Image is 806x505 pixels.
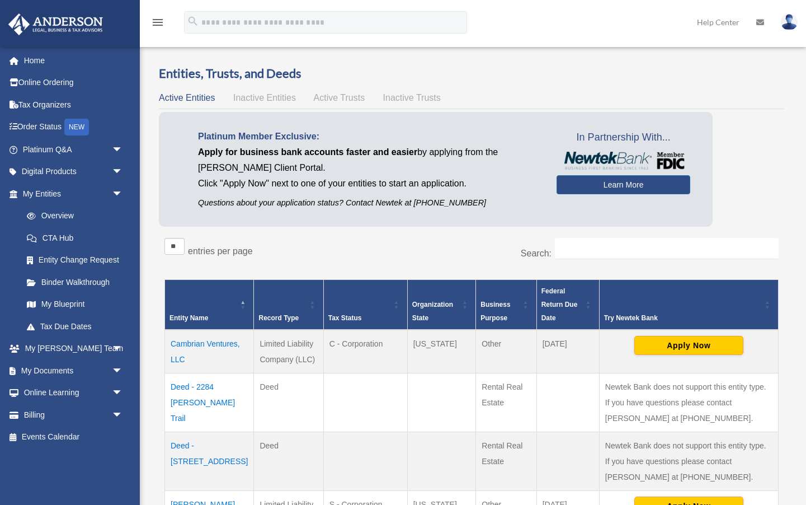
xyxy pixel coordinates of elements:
span: Business Purpose [480,301,510,322]
span: arrow_drop_down [112,161,134,184]
span: Organization State [412,301,453,322]
span: Inactive Entities [233,93,296,102]
td: Deed - [STREET_ADDRESS] [165,432,254,490]
span: Inactive Trusts [383,93,441,102]
span: Active Entities [159,93,215,102]
a: Online Learningarrow_drop_down [8,382,140,404]
a: Digital Productsarrow_drop_down [8,161,140,183]
p: Platinum Member Exclusive: [198,129,540,144]
span: Tax Status [328,314,362,322]
th: Tax Status: Activate to sort [323,279,407,330]
td: Newtek Bank does not support this entity type. If you have questions please contact [PERSON_NAME]... [599,373,778,432]
label: Search: [521,249,552,258]
img: Anderson Advisors Platinum Portal [5,13,106,35]
span: Apply for business bank accounts faster and easier [198,147,417,157]
a: My Blueprint [16,293,134,316]
a: My Entitiesarrow_drop_down [8,183,134,205]
div: NEW [64,119,89,135]
p: Questions about your application status? Contact Newtek at [PHONE_NUMBER] [198,196,540,210]
td: Limited Liability Company (LLC) [254,330,323,373]
a: Entity Change Request [16,249,134,272]
span: arrow_drop_down [112,404,134,427]
a: Online Ordering [8,72,140,94]
th: Federal Return Due Date: Activate to sort [536,279,599,330]
a: Overview [16,205,129,227]
th: Organization State: Activate to sort [407,279,476,330]
th: Business Purpose: Activate to sort [476,279,536,330]
a: Learn More [557,175,690,194]
a: Tax Due Dates [16,315,134,338]
span: arrow_drop_down [112,359,134,382]
img: NewtekBankLogoSM.png [562,152,685,170]
img: User Pic [781,14,798,30]
span: Federal Return Due Date [541,287,578,322]
td: Newtek Bank does not support this entity type. If you have questions please contact [PERSON_NAME]... [599,432,778,490]
a: Tax Organizers [8,93,140,116]
td: [DATE] [536,330,599,373]
td: C - Corporation [323,330,407,373]
p: Click "Apply Now" next to one of your entities to start an application. [198,176,540,191]
span: arrow_drop_down [112,338,134,361]
td: Rental Real Estate [476,373,536,432]
a: Platinum Q&Aarrow_drop_down [8,138,140,161]
a: Home [8,49,140,72]
button: Apply Now [634,336,743,355]
div: Try Newtek Bank [604,311,761,325]
p: by applying from the [PERSON_NAME] Client Portal. [198,144,540,176]
span: arrow_drop_down [112,138,134,161]
a: My Documentsarrow_drop_down [8,359,140,382]
a: Order StatusNEW [8,116,140,139]
th: Try Newtek Bank : Activate to sort [599,279,778,330]
a: My [PERSON_NAME] Teamarrow_drop_down [8,338,140,360]
a: Binder Walkthrough [16,271,134,293]
span: arrow_drop_down [112,183,134,205]
a: CTA Hub [16,227,134,249]
span: Entity Name [169,314,208,322]
i: menu [151,16,164,29]
i: search [187,15,199,27]
span: arrow_drop_down [112,382,134,405]
th: Record Type: Activate to sort [254,279,323,330]
a: Events Calendar [8,426,140,448]
td: [US_STATE] [407,330,476,373]
span: Active Trusts [314,93,365,102]
label: entries per page [188,246,253,256]
th: Entity Name: Activate to invert sorting [165,279,254,330]
a: Billingarrow_drop_down [8,404,140,426]
td: Deed - 2284 [PERSON_NAME] Trail [165,373,254,432]
td: Deed [254,432,323,490]
td: Rental Real Estate [476,432,536,490]
h3: Entities, Trusts, and Deeds [159,65,784,82]
td: Deed [254,373,323,432]
td: Other [476,330,536,373]
span: In Partnership With... [557,129,690,147]
span: Record Type [258,314,299,322]
a: menu [151,20,164,29]
td: Cambrian Ventures, LLC [165,330,254,373]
